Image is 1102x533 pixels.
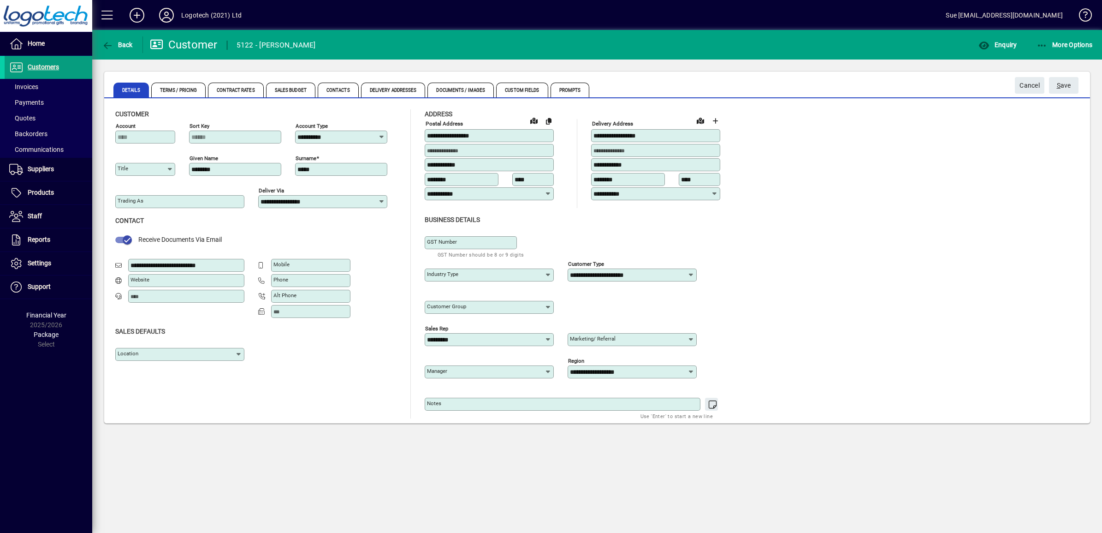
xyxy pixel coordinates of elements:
span: Prompts [551,83,590,97]
mat-label: Customer type [568,260,604,267]
span: Customers [28,63,59,71]
span: Delivery Addresses [361,83,426,97]
app-page-header-button: Back [92,36,143,53]
button: Cancel [1015,77,1044,94]
mat-label: Sales rep [425,325,448,331]
span: Documents / Images [427,83,494,97]
a: Home [5,32,92,55]
a: Products [5,181,92,204]
span: Terms / Pricing [151,83,206,97]
mat-label: Notes [427,400,441,407]
span: S [1057,82,1061,89]
mat-label: Surname [296,155,316,162]
button: Choose address [708,114,723,128]
mat-hint: GST Number should be 8 or 9 digits [438,249,524,260]
span: Backorders [9,130,47,138]
mat-label: Region [568,357,584,364]
mat-label: Phone [273,276,288,283]
a: Suppliers [5,158,92,181]
mat-label: Trading as [118,198,143,204]
mat-label: Account Type [296,123,328,129]
a: View on map [693,113,708,128]
button: Add [122,7,152,24]
mat-label: Website [130,276,149,283]
span: Communications [9,146,64,153]
div: Customer [150,37,218,52]
span: Sales defaults [115,328,165,335]
span: Contract Rates [208,83,263,97]
mat-label: Account [116,123,136,129]
mat-label: Location [118,350,138,357]
mat-label: Deliver via [259,187,284,194]
span: Customer [115,110,149,118]
mat-label: Manager [427,368,447,374]
span: Home [28,40,45,47]
span: Business details [425,216,480,223]
button: Profile [152,7,181,24]
span: Enquiry [978,41,1017,48]
button: Enquiry [976,36,1019,53]
a: Support [5,275,92,299]
a: Communications [5,142,92,157]
span: Custom Fields [496,83,548,97]
span: Sales Budget [266,83,315,97]
mat-label: Customer group [427,303,466,310]
a: Knowledge Base [1072,2,1090,32]
span: Contact [115,217,144,224]
div: Sue [EMAIL_ADDRESS][DOMAIN_NAME] [946,8,1063,23]
span: Quotes [9,114,36,122]
span: Address [425,110,452,118]
span: Suppliers [28,165,54,173]
span: Back [102,41,133,48]
mat-label: Industry type [427,271,458,277]
span: Invoices [9,83,38,90]
span: Cancel [1019,78,1040,93]
span: Financial Year [26,311,66,319]
span: Settings [28,259,51,267]
a: Staff [5,205,92,228]
a: Reports [5,228,92,252]
span: Support [28,283,51,290]
span: Payments [9,99,44,106]
button: Save [1049,77,1078,94]
button: Back [100,36,135,53]
span: Receive Documents Via Email [138,236,222,243]
span: ave [1057,78,1071,93]
mat-label: Marketing/ Referral [570,335,616,342]
mat-label: Alt Phone [273,292,296,299]
a: Invoices [5,79,92,95]
mat-label: Mobile [273,261,290,268]
a: Payments [5,95,92,110]
div: 5122 - [PERSON_NAME] [237,38,316,53]
span: Contacts [318,83,359,97]
a: Quotes [5,110,92,126]
mat-label: Sort key [190,123,209,129]
mat-label: Title [118,165,128,172]
a: Settings [5,252,92,275]
mat-label: Given name [190,155,218,162]
a: View on map [527,113,541,128]
mat-label: GST Number [427,239,457,245]
span: Staff [28,212,42,220]
span: More Options [1037,41,1093,48]
span: Products [28,189,54,196]
span: Details [113,83,149,97]
button: Copy to Delivery address [541,114,556,128]
mat-hint: Use 'Enter' to start a new line [640,411,713,421]
span: Reports [28,236,50,243]
span: Package [34,331,59,338]
button: More Options [1034,36,1095,53]
div: Logotech (2021) Ltd [181,8,242,23]
a: Backorders [5,126,92,142]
